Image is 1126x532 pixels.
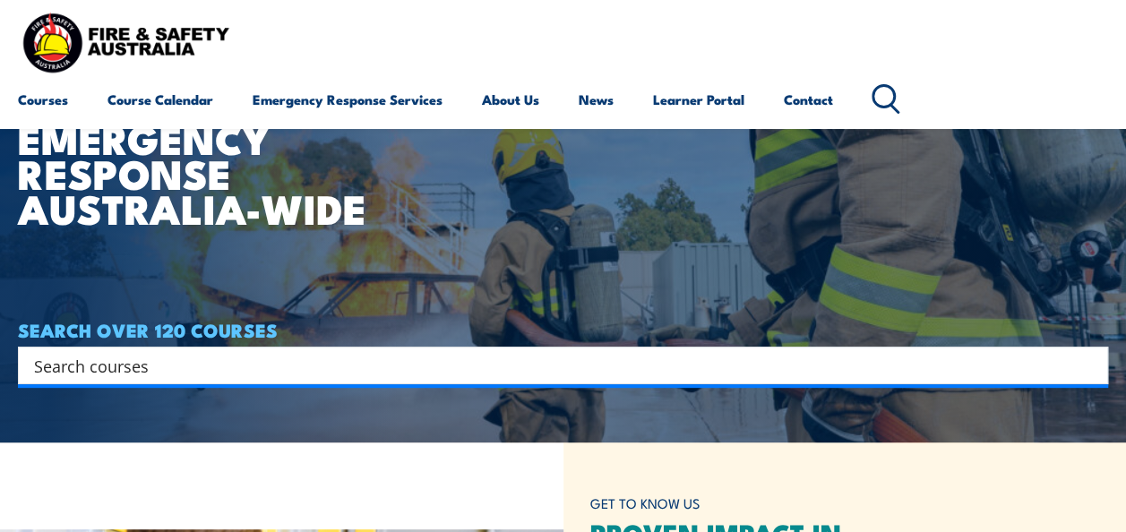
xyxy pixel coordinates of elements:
[482,78,539,121] a: About Us
[18,78,68,121] a: Courses
[18,320,1108,339] h4: SEARCH OVER 120 COURSES
[590,487,1081,520] h6: GET TO KNOW US
[784,78,833,121] a: Contact
[38,353,1072,378] form: Search form
[34,352,1069,379] input: Search input
[1077,353,1102,378] button: Search magnifier button
[107,78,213,121] a: Course Calendar
[18,5,456,226] h1: EMERGENCY RESPONSE AUSTRALIA-WIDE
[253,78,443,121] a: Emergency Response Services
[579,78,614,121] a: News
[653,78,744,121] a: Learner Portal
